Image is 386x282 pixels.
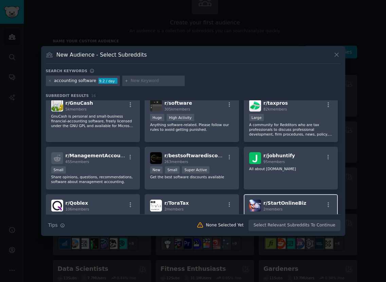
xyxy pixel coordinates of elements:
[249,122,333,137] p: A community for Redditors who are tax professionals to discuss professional development, firm pro...
[164,200,189,206] span: r/ ToraTax
[150,200,162,211] img: ToraTax
[182,166,209,174] div: Super Active
[51,100,63,112] img: GnuCash
[249,152,261,164] img: jobhuntify
[51,214,64,221] div: New
[263,100,288,106] span: r/ taxpros
[263,160,285,164] span: 95 members
[165,166,180,174] div: Small
[164,153,229,158] span: r/ bestsoftwarediscounts
[51,200,63,211] img: Qoblex
[249,100,261,112] img: taxpros
[150,175,234,179] p: Get the best software discounts available
[51,114,135,128] p: GnuCash is personal and small-business financial-accounting software, freely licensed under the G...
[150,100,162,112] img: software
[66,160,89,164] span: 455 members
[263,207,283,211] span: 2 members
[150,152,162,164] img: bestsoftwarediscounts
[51,175,135,184] p: Share opinions, questions, recommendations, software about management accounting.
[150,166,163,174] div: New
[150,114,164,121] div: Huge
[249,114,264,121] div: Large
[150,214,234,228] p: Before filing ITR, there are a few documents and details that you need to gather in order to file...
[66,107,87,111] span: 5k members
[164,160,188,164] span: 263 members
[46,68,88,73] h3: Search keywords
[249,166,333,171] p: All about [DOMAIN_NAME]
[66,207,89,211] span: 106 members
[150,122,234,132] p: Anything software-related. Please follow our rules to avoid getting punished.
[46,219,67,231] button: Tips
[91,94,96,98] span: 16
[167,114,194,121] div: High Activity
[263,200,306,206] span: r/ StartOnlineBiz
[263,153,295,158] span: r/ jobhuntify
[46,93,89,98] span: Subreddit Results
[206,222,244,228] div: None Selected Yet
[66,214,80,221] div: Small
[131,78,182,84] input: New Keyword
[48,222,58,229] span: Tips
[54,78,96,84] div: accounting software
[98,78,117,84] div: 9.2 / day
[66,100,93,106] span: r/ GnuCash
[263,107,287,111] span: 82k members
[164,207,184,211] span: 2 members
[164,100,192,106] span: r/ software
[51,166,66,174] div: Small
[66,153,135,158] span: r/ ManagementAccounting
[249,200,261,211] img: StartOnlineBiz
[56,51,147,58] h3: New Audience - Select Subreddits
[66,200,88,206] span: r/ Qoblex
[164,107,190,111] span: 305k members
[249,214,333,228] p: Welcome to r/StartOnlineBiz 🚀 Thinking about how to start an online business, use AI to grow, or ...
